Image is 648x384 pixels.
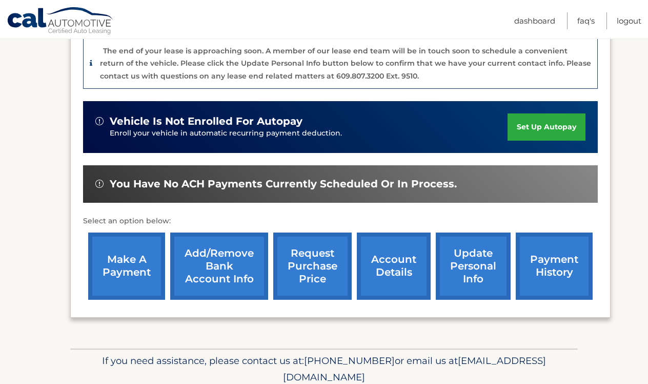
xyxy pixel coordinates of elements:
[95,180,104,188] img: alert-white.svg
[110,128,508,139] p: Enroll your vehicle in automatic recurring payment deduction.
[7,7,114,36] a: Cal Automotive
[83,215,598,227] p: Select an option below:
[100,46,591,81] p: The end of your lease is approaching soon. A member of our lease end team will be in touch soon t...
[617,12,641,29] a: Logout
[88,233,165,300] a: make a payment
[170,233,268,300] a: Add/Remove bank account info
[110,115,302,128] span: vehicle is not enrolled for autopay
[436,233,511,300] a: update personal info
[577,12,595,29] a: FAQ's
[516,233,593,300] a: payment history
[110,178,457,190] span: You have no ACH payments currently scheduled or in process.
[514,12,555,29] a: Dashboard
[95,117,104,125] img: alert-white.svg
[357,233,431,300] a: account details
[304,355,395,367] span: [PHONE_NUMBER]
[273,233,352,300] a: request purchase price
[508,113,585,141] a: set up autopay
